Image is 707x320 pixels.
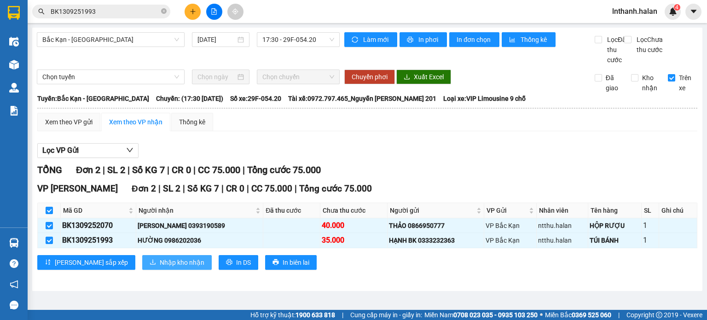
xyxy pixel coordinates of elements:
span: | [183,183,185,194]
span: Lọc VP Gửi [42,145,79,156]
th: Ghi chú [659,203,697,218]
span: SL 2 [163,183,180,194]
button: Chuyển phơi [344,70,395,84]
span: In DS [236,257,251,268]
span: search [38,8,45,15]
span: download [150,259,156,266]
button: plus [185,4,201,20]
span: Kho nhận [638,73,661,93]
span: | [127,164,130,175]
span: printer [226,259,232,266]
strong: 1900 633 818 [296,311,335,319]
span: | [243,164,245,175]
span: | [167,164,169,175]
span: Mã GD [63,205,127,215]
span: | [618,310,620,320]
span: Đơn 2 [76,164,100,175]
img: warehouse-icon [9,37,19,47]
span: Loại xe: VIP Limousine 9 chỗ [443,93,526,104]
span: [PERSON_NAME] sắp xếp [55,257,128,268]
button: file-add [206,4,222,20]
div: [PERSON_NAME] 0393190589 [138,221,261,231]
div: BK1309251993 [62,234,134,246]
span: | [103,164,105,175]
img: logo-vxr [8,6,20,20]
div: ntthu.halan [538,221,586,231]
span: | [158,183,161,194]
span: close-circle [161,7,167,16]
span: Tổng cước 75.000 [247,164,321,175]
span: Đơn 2 [132,183,156,194]
div: VP Bắc Kạn [486,235,535,245]
div: 35.000 [322,234,386,246]
span: sort-ascending [45,259,51,266]
span: Trên xe [675,73,698,93]
sup: 4 [674,4,680,11]
th: Nhân viên [537,203,588,218]
button: downloadXuất Excel [396,70,451,84]
button: Lọc VP Gửi [37,143,139,158]
img: warehouse-icon [9,60,19,70]
span: SL 2 [107,164,125,175]
th: SL [642,203,659,218]
div: HƯỜNG 0986202036 [138,235,261,245]
span: lnthanh.halan [605,6,665,17]
div: TÚI BÁNH [590,235,640,245]
button: printerIn biên lai [265,255,317,270]
div: ntthu.halan [538,235,586,245]
button: In đơn chọn [449,32,499,47]
span: down [126,146,133,154]
th: Đã thu cước [263,203,320,218]
td: VP Bắc Kạn [484,233,537,248]
span: In đơn chọn [457,35,492,45]
button: printerIn phơi [400,32,447,47]
span: printer [407,36,415,44]
button: aim [227,4,243,20]
button: caret-down [685,4,701,20]
div: Xem theo VP gửi [45,117,93,127]
div: HỘP RƯỢU [590,221,640,231]
span: CC 75.000 [251,183,292,194]
span: | [193,164,196,175]
span: VP [PERSON_NAME] [37,183,118,194]
span: Chọn tuyến [42,70,179,84]
div: Thống kê [179,117,205,127]
img: warehouse-icon [9,238,19,248]
button: bar-chartThống kê [502,32,556,47]
strong: 0708 023 035 - 0935 103 250 [453,311,538,319]
span: Bắc Kạn - Thái Nguyên [42,33,179,47]
span: Người nhận [139,205,254,215]
img: solution-icon [9,106,19,116]
b: Tuyến: Bắc Kạn - [GEOGRAPHIC_DATA] [37,95,149,102]
span: Đã giao [602,73,625,93]
input: Chọn ngày [197,72,235,82]
input: Tìm tên, số ĐT hoặc mã đơn [51,6,159,17]
button: downloadNhập kho nhận [142,255,212,270]
button: printerIn DS [219,255,258,270]
span: | [342,310,343,320]
span: CC 75.000 [198,164,240,175]
span: Hỗ trợ kỹ thuật: [250,310,335,320]
div: VP Bắc Kạn [486,221,535,231]
th: Tên hàng [588,203,642,218]
span: Làm mới [363,35,390,45]
span: | [221,183,224,194]
span: Số KG 7 [132,164,165,175]
span: plus [190,8,196,15]
input: 13/09/2025 [197,35,235,45]
span: Thống kê [521,35,548,45]
div: THẢO 0866950777 [389,221,482,231]
span: VP Gửi [487,205,527,215]
td: VP Bắc Kạn [484,218,537,233]
td: BK1309251993 [61,233,136,248]
span: aim [232,8,238,15]
span: sync [352,36,359,44]
span: Xuất Excel [414,72,444,82]
span: Lọc Chưa thu cước [633,35,668,55]
th: Chưa thu cước [320,203,388,218]
div: 1 [643,234,657,246]
span: In phơi [418,35,440,45]
span: copyright [656,312,662,318]
span: Chọn chuyến [262,70,335,84]
span: Miền Bắc [545,310,611,320]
